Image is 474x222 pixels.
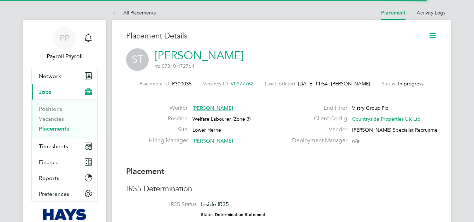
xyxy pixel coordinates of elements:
h3: IR35 Determination [126,184,437,194]
span: Countryside Properties UK Ltd [352,116,421,122]
a: Positions [39,106,62,112]
span: Timesheets [39,143,68,150]
span: In progress [398,80,423,87]
a: PPPayroll Payroll [31,27,98,61]
label: Vacancy ID [203,80,228,87]
a: Placements [39,125,69,132]
span: Payroll Payroll [31,52,98,61]
a: All Placements [112,10,156,16]
a: Vacancies [39,115,64,122]
span: [PERSON_NAME] Specialist Recruitment Limited [352,127,460,133]
a: Go to home page [31,209,98,220]
span: P300035 [172,80,192,87]
label: IR35 Status [126,201,197,208]
button: Reports [32,170,97,186]
span: Welfare Labourer (Zone 3) [192,116,251,122]
h3: Placement Details [126,31,417,41]
span: Network [39,73,61,79]
button: Jobs [32,84,97,100]
span: n/a [352,138,359,144]
label: Placement ID [140,80,169,87]
span: Finance [39,159,59,166]
label: Worker [149,104,188,112]
a: [PERSON_NAME] [155,49,244,62]
label: End Hirer [288,104,347,112]
b: Placement [126,167,165,176]
button: Network [32,68,97,84]
span: ST [126,48,149,71]
label: Site [149,126,188,133]
span: [DATE] 11:54 - [298,80,331,87]
span: Preferences [39,191,69,197]
div: Jobs [32,100,97,138]
button: Timesheets [32,138,97,154]
label: Last Updated [265,80,295,87]
button: Finance [32,154,97,170]
span: Lower Herne [192,127,221,133]
label: Position [149,115,188,122]
span: [PERSON_NAME] [331,80,370,87]
span: V0177762 [231,80,254,87]
label: Vendor [288,126,347,133]
a: Activity Logs [417,10,445,16]
span: [PERSON_NAME] [192,138,233,144]
span: [PERSON_NAME] [192,105,233,111]
label: Deployment Manager [288,137,347,144]
span: PP [60,34,70,43]
span: Jobs [39,89,51,95]
span: Reports [39,175,59,181]
label: Hiring Manager [149,137,188,144]
a: Placement [381,10,405,16]
strong: Status Determination Statement [201,212,266,217]
button: Preferences [32,186,97,202]
span: Vistry Group Plc [352,105,388,111]
span: Inside IR35 [201,201,229,208]
img: hays-logo-retina.png [43,209,87,220]
label: Client Config [288,115,347,122]
span: m: 07840 472764 [155,63,194,69]
label: Status [381,80,395,87]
